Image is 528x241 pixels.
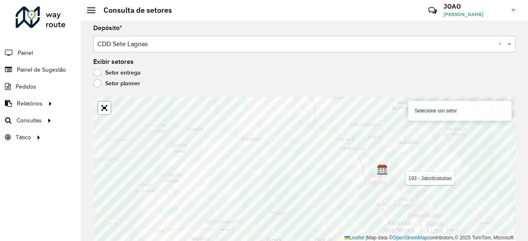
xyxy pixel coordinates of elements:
[16,133,31,142] span: Tático
[365,235,367,241] span: |
[93,23,122,33] label: Depósito
[344,235,364,241] a: Leaflet
[93,79,140,87] label: Setor planner
[424,2,441,19] a: Contato Rápido
[393,235,428,241] a: OpenStreetMap
[408,101,511,121] div: Selecione um setor
[95,6,172,15] h2: Consulta de setores
[443,2,505,10] h3: JOAO
[17,99,42,108] span: Relatórios
[16,116,42,125] span: Consultas
[498,39,505,49] span: Clear all
[18,49,33,57] span: Painel
[17,66,66,74] span: Painel de Sugestão
[16,82,36,91] span: Pedidos
[98,102,111,114] a: Abrir mapa em tela cheia
[443,11,505,18] span: [PERSON_NAME]
[93,68,141,77] label: Setor entrega
[93,57,134,67] label: Exibir setores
